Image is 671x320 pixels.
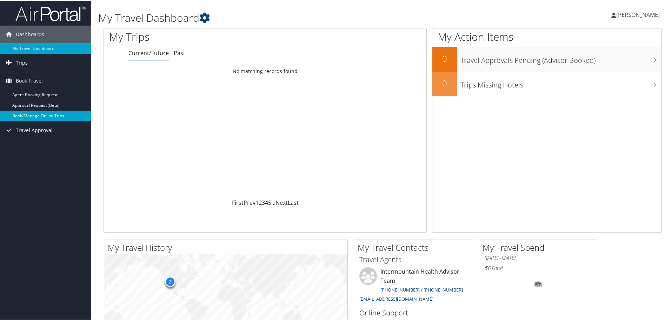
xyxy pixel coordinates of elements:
[262,198,265,206] a: 3
[432,29,661,44] h1: My Action Items
[265,198,268,206] a: 4
[174,48,185,56] a: Past
[484,263,491,271] span: $0
[536,282,541,286] tspan: 0%
[15,5,86,21] img: airportal-logo.png
[359,254,467,264] h3: Travel Agents
[109,29,287,44] h1: My Trips
[359,307,467,317] h3: Online Support
[432,71,661,96] a: 0Trips Missing Hotels
[432,77,457,89] h2: 0
[271,198,275,206] span: …
[359,295,433,301] a: [EMAIL_ADDRESS][DOMAIN_NAME]
[104,64,426,77] td: No matching records found
[268,198,271,206] a: 5
[432,52,457,64] h2: 0
[460,76,661,89] h3: Trips Missing Hotels
[432,46,661,71] a: 0Travel Approvals Pending (Advisor Booked)
[98,10,477,25] h1: My Travel Dashboard
[16,121,53,138] span: Travel Approval
[616,10,660,18] span: [PERSON_NAME]
[259,198,262,206] a: 2
[288,198,299,206] a: Last
[16,53,28,71] span: Trips
[244,198,255,206] a: Prev
[128,48,169,56] a: Current/Future
[356,267,471,304] li: Intermountain Health Advisor Team
[483,241,598,253] h2: My Travel Spend
[165,276,175,286] div: 2
[460,51,661,65] h3: Travel Approvals Pending (Advisor Booked)
[255,198,259,206] a: 1
[16,25,44,43] span: Dashboards
[484,254,592,261] h6: [DATE] - [DATE]
[232,198,244,206] a: First
[611,4,667,25] a: [PERSON_NAME]
[108,241,347,253] h2: My Travel History
[380,286,463,292] a: [PHONE_NUMBER] / [PHONE_NUMBER]
[484,263,592,271] h6: Total
[16,71,43,89] span: Book Travel
[275,198,288,206] a: Next
[358,241,473,253] h2: My Travel Contacts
